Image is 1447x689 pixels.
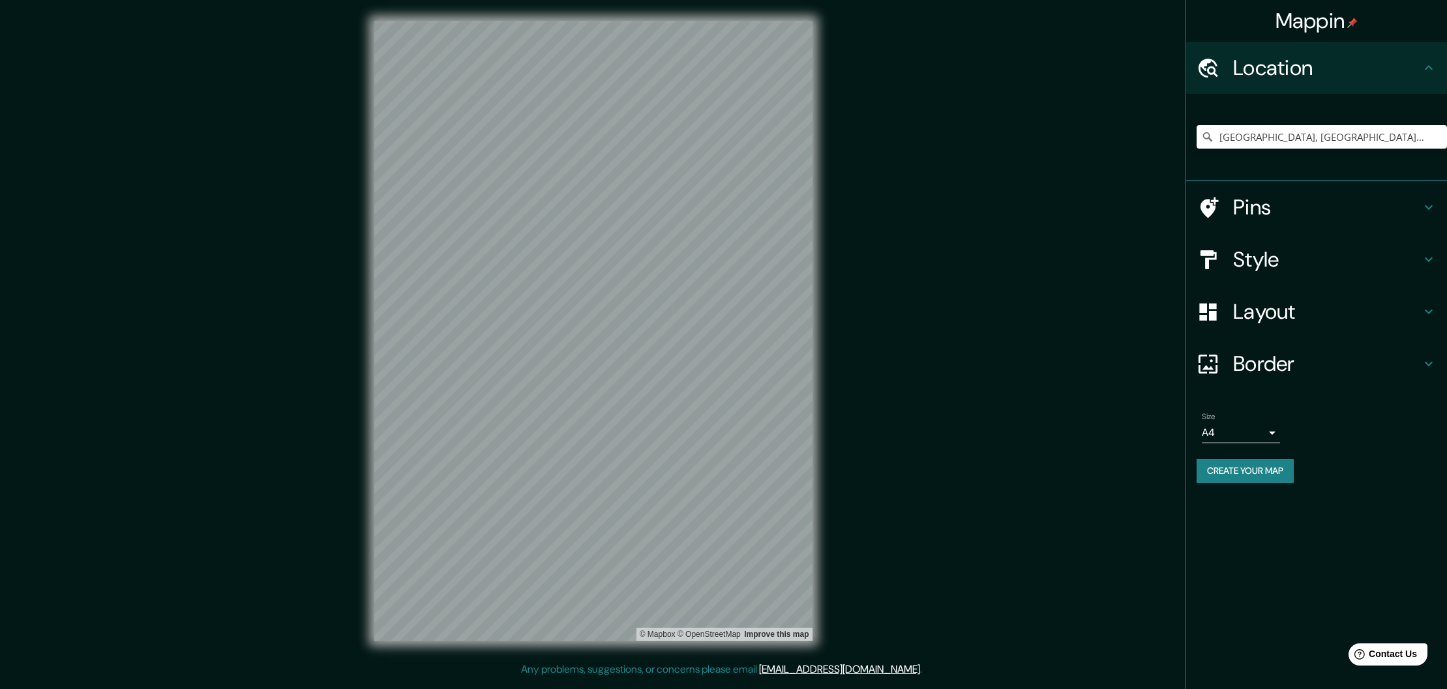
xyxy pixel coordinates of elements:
[1186,338,1447,390] div: Border
[1186,42,1447,94] div: Location
[1233,55,1421,81] h4: Location
[678,630,741,639] a: OpenStreetMap
[759,662,920,676] a: [EMAIL_ADDRESS][DOMAIN_NAME]
[1197,125,1447,149] input: Pick your city or area
[1197,459,1294,483] button: Create your map
[1233,351,1421,377] h4: Border
[924,662,927,677] div: .
[1202,422,1280,443] div: A4
[1233,194,1421,220] h4: Pins
[640,630,676,639] a: Mapbox
[1186,181,1447,233] div: Pins
[922,662,924,677] div: .
[374,21,813,641] canvas: Map
[1347,18,1358,28] img: pin-icon.png
[1186,286,1447,338] div: Layout
[1186,233,1447,286] div: Style
[1275,8,1358,34] h4: Mappin
[1233,246,1421,272] h4: Style
[1331,638,1433,675] iframe: Help widget launcher
[744,630,809,639] a: Map feedback
[521,662,922,677] p: Any problems, suggestions, or concerns please email .
[1233,299,1421,325] h4: Layout
[1202,411,1216,422] label: Size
